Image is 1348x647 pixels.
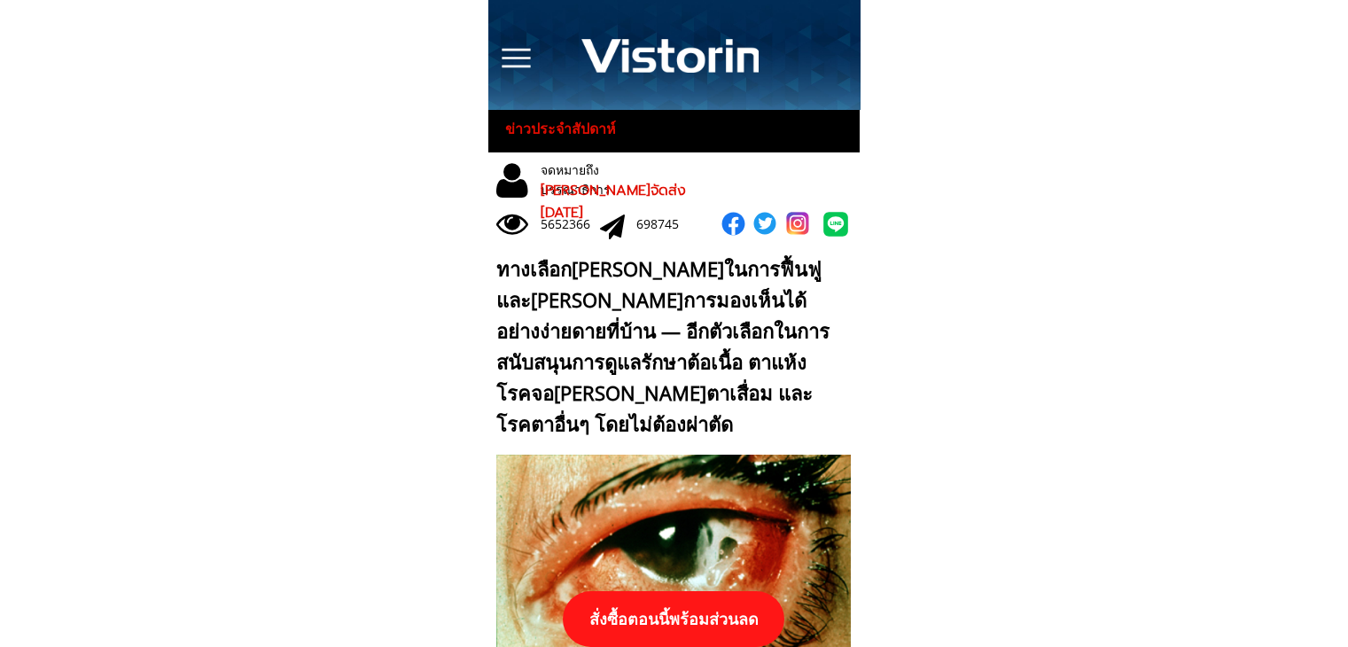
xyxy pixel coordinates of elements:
div: 698745 [636,214,696,234]
p: สั่งซื้อตอนนี้พร้อมส่วนลด [563,591,784,647]
div: ทางเลือก[PERSON_NAME]ในการฟื้นฟูและ[PERSON_NAME]การมองเห็นได้อย่างง่ายดายที่บ้าน — อีกตัวเลือกในก... [496,253,843,440]
h3: ข่าวประจำสัปดาห์ [505,118,632,141]
div: 5652366 [541,214,600,234]
span: [PERSON_NAME]จัดส่ง [DATE] [541,180,686,224]
div: จดหมายถึงบรรณาธิการ [541,160,668,200]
